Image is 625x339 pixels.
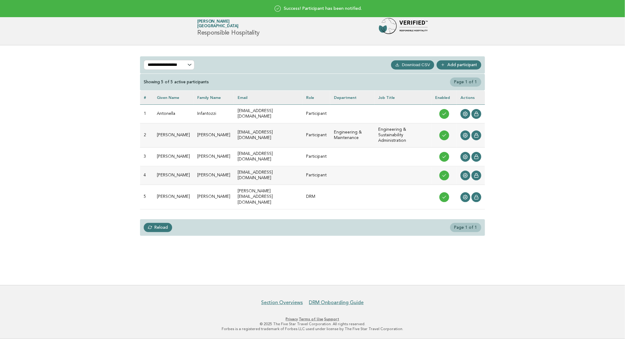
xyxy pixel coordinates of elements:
td: Participant [302,166,330,185]
td: [PERSON_NAME] [153,123,194,147]
a: Add participant [437,60,481,70]
td: [EMAIL_ADDRESS][DOMAIN_NAME] [234,148,302,166]
td: 4 [140,166,153,185]
th: Enabled [431,91,457,104]
td: Participant [302,148,330,166]
th: # [140,91,153,104]
th: Role [302,91,330,104]
th: Department [330,91,375,104]
td: Engineering & Maintenance [330,123,375,147]
td: DRM [302,185,330,209]
button: Download CSV [391,60,434,70]
a: DRM Onboarding Guide [309,299,364,306]
a: Terms of Use [299,317,324,321]
td: Engineering & Sustainability Administration [375,123,431,147]
td: 1 [140,104,153,123]
td: [PERSON_NAME] [153,185,194,209]
td: [EMAIL_ADDRESS][DOMAIN_NAME] [234,166,302,185]
span: [GEOGRAPHIC_DATA] [197,24,239,28]
th: Email [234,91,302,104]
a: Support [324,317,339,321]
td: [EMAIL_ADDRESS][DOMAIN_NAME] [234,123,302,147]
td: [PERSON_NAME] [194,148,234,166]
td: [PERSON_NAME] [153,166,194,185]
h1: Responsible Hospitality [197,20,260,36]
td: 3 [140,148,153,166]
p: · · [125,317,500,322]
a: Privacy [286,317,298,321]
img: Forbes Travel Guide [379,18,428,38]
td: [PERSON_NAME] [194,123,234,147]
td: 2 [140,123,153,147]
a: Reload [144,223,172,232]
td: Participant [302,104,330,123]
td: [PERSON_NAME] [153,148,194,166]
td: Antonella [153,104,194,123]
th: Job Title [375,91,431,104]
td: Infantozzi [194,104,234,123]
div: Showing 5 of 5 active participants [144,79,209,85]
a: [PERSON_NAME][GEOGRAPHIC_DATA] [197,20,239,28]
td: Participant [302,123,330,147]
p: © 2025 The Five Star Travel Corporation. All rights reserved. [125,322,500,326]
td: [PERSON_NAME] [194,166,234,185]
th: Given name [153,91,194,104]
td: [PERSON_NAME] [194,185,234,209]
td: 5 [140,185,153,209]
th: Family name [194,91,234,104]
td: [PERSON_NAME][EMAIL_ADDRESS][DOMAIN_NAME] [234,185,302,209]
a: Section Overviews [261,299,303,306]
p: Forbes is a registered trademark of Forbes LLC used under license by The Five Star Travel Corpora... [125,326,500,331]
td: [EMAIL_ADDRESS][DOMAIN_NAME] [234,104,302,123]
